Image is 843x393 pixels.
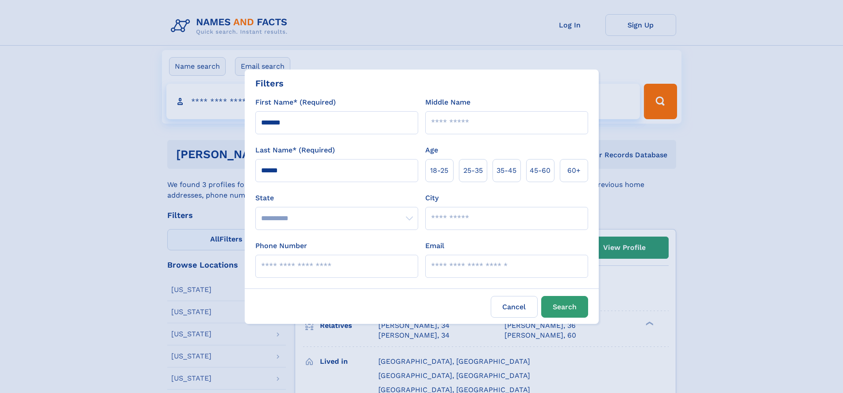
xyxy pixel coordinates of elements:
span: 18‑25 [430,165,448,176]
label: First Name* (Required) [255,97,336,108]
label: Age [425,145,438,156]
label: Phone Number [255,241,307,251]
span: 60+ [567,165,581,176]
label: Email [425,241,444,251]
button: Search [541,296,588,318]
label: Middle Name [425,97,470,108]
span: 35‑45 [497,165,516,176]
label: Last Name* (Required) [255,145,335,156]
span: 25‑35 [463,165,483,176]
label: State [255,193,418,203]
span: 45‑60 [530,165,550,176]
div: Filters [255,77,284,90]
label: City [425,193,439,203]
label: Cancel [491,296,538,318]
